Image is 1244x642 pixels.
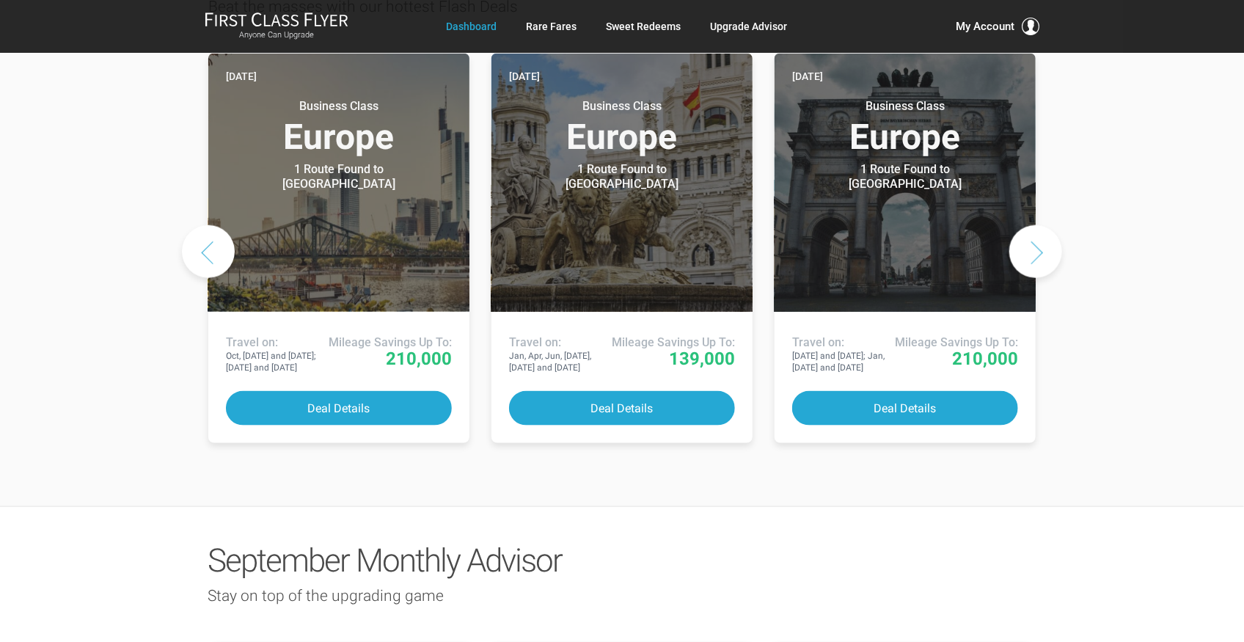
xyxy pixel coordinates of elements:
[956,18,1039,35] button: My Account
[956,18,1014,35] span: My Account
[509,99,735,155] h3: Europe
[182,225,235,278] button: Previous slide
[247,162,431,191] div: 1 Route Found to [GEOGRAPHIC_DATA]
[509,391,735,426] button: Deal Details
[208,587,444,605] span: Stay on top of the upgrading game
[205,12,348,41] a: First Class FlyerAnyone Can Upgrade
[226,68,257,84] time: [DATE]
[205,12,348,27] img: First Class Flyer
[509,68,540,84] time: [DATE]
[530,162,714,191] div: 1 Route Found to [GEOGRAPHIC_DATA]
[1009,225,1062,278] button: Next slide
[606,13,681,40] a: Sweet Redeems
[491,54,753,443] a: [DATE] Business ClassEurope 1 Route Found to [GEOGRAPHIC_DATA] Use These Miles / Points: Travel o...
[813,99,997,114] small: Business Class
[530,99,714,114] small: Business Class
[208,541,562,580] span: September Monthly Advisor
[775,54,1036,443] a: [DATE] Business ClassEurope 1 Route Found to [GEOGRAPHIC_DATA] Use These Miles / Points: Travel o...
[226,99,452,155] h3: Europe
[792,391,1018,426] button: Deal Details
[792,99,1018,155] h3: Europe
[792,68,823,84] time: [DATE]
[526,13,577,40] a: Rare Fares
[205,30,348,40] small: Anyone Can Upgrade
[208,54,469,443] a: [DATE] Business ClassEurope 1 Route Found to [GEOGRAPHIC_DATA] Use These Miles / Points: Travel o...
[247,99,431,114] small: Business Class
[226,391,452,426] button: Deal Details
[446,13,497,40] a: Dashboard
[813,162,997,191] div: 1 Route Found to [GEOGRAPHIC_DATA]
[710,13,787,40] a: Upgrade Advisor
